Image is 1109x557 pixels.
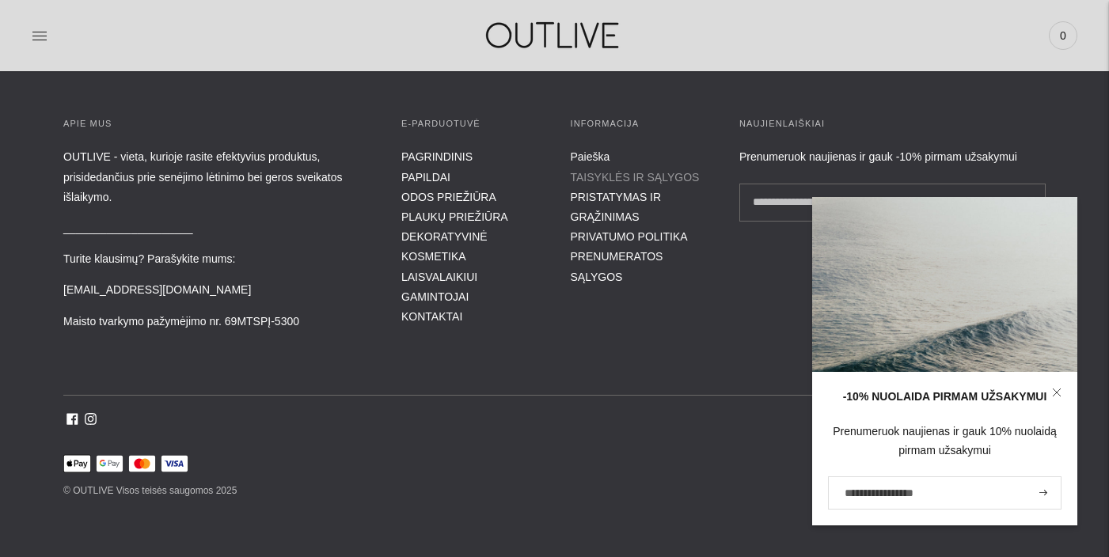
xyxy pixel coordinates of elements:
[63,280,370,300] p: [EMAIL_ADDRESS][DOMAIN_NAME]
[401,150,473,163] a: PAGRINDINIS
[401,310,462,323] a: KONTAKTAI
[401,171,450,184] a: PAPILDAI
[63,218,370,238] p: _____________________
[571,116,708,132] h3: INFORMACIJA
[401,210,508,223] a: PLAUKŲ PRIEŽIŪRA
[571,230,688,243] a: PRIVATUMO POLITIKA
[455,8,653,63] img: OUTLIVE
[401,191,496,203] a: ODOS PRIEŽIŪRA
[63,312,370,332] p: Maisto tvarkymo pažymėjimo nr. 69MTSPĮ-5300
[1052,25,1074,47] span: 0
[828,388,1062,407] div: -10% NUOLAIDA PIRMAM UŽSAKYMUI
[401,290,469,303] a: GAMINTOJAI
[571,150,610,163] a: Paieška
[571,191,662,223] a: PRISTATYMAS IR GRĄŽINIMAS
[739,116,1046,132] h3: Naujienlaiškiai
[828,422,1062,460] div: Prenumeruok naujienas ir gauk 10% nuolaidą pirmam užsakymui
[401,116,539,132] h3: E-parduotuvė
[63,116,370,132] h3: APIE MUS
[63,482,1046,501] p: © OUTLIVE Visos teisės saugomos 2025
[739,147,1046,167] div: Prenumeruok naujienas ir gauk -10% pirmam užsakymui
[401,230,488,263] a: DEKORATYVINĖ KOSMETIKA
[63,147,370,207] p: OUTLIVE - vieta, kurioje rasite efektyvius produktus, prisidedančius prie senėjimo lėtinimo bei g...
[571,171,700,184] a: TAISYKLĖS IR SĄLYGOS
[401,271,477,283] a: LAISVALAIKIUI
[63,249,370,269] p: Turite klausimų? Parašykite mums:
[1049,18,1077,53] a: 0
[571,250,663,282] a: PRENUMERATOS SĄLYGOS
